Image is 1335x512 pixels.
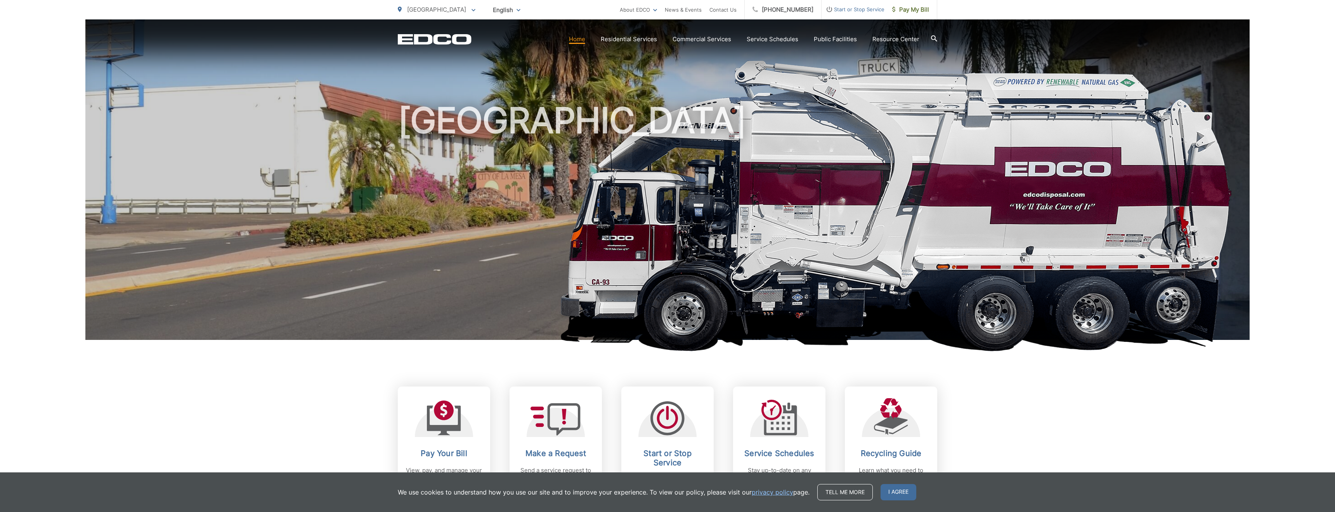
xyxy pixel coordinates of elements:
[569,35,585,44] a: Home
[872,35,919,44] a: Resource Center
[853,449,929,458] h2: Recycling Guide
[487,3,526,17] span: English
[517,449,594,458] h2: Make a Request
[398,34,472,45] a: EDCD logo. Return to the homepage.
[665,5,702,14] a: News & Events
[845,387,937,505] a: Recycling Guide Learn what you need to know about recycling.
[752,488,793,497] a: privacy policy
[853,466,929,484] p: Learn what you need to know about recycling.
[817,484,873,500] a: Tell me more
[406,449,482,458] h2: Pay Your Bill
[747,35,798,44] a: Service Schedules
[673,35,731,44] a: Commercial Services
[881,484,916,500] span: I agree
[398,387,490,505] a: Pay Your Bill View, pay, and manage your bill online.
[741,449,818,458] h2: Service Schedules
[601,35,657,44] a: Residential Services
[398,101,937,347] h1: [GEOGRAPHIC_DATA]
[517,466,594,484] p: Send a service request to EDCO.
[741,466,818,484] p: Stay up-to-date on any changes in schedules.
[406,466,482,484] p: View, pay, and manage your bill online.
[510,387,602,505] a: Make a Request Send a service request to EDCO.
[733,387,825,505] a: Service Schedules Stay up-to-date on any changes in schedules.
[407,6,466,13] span: [GEOGRAPHIC_DATA]
[620,5,657,14] a: About EDCO
[629,449,706,467] h2: Start or Stop Service
[814,35,857,44] a: Public Facilities
[709,5,737,14] a: Contact Us
[398,488,810,497] p: We use cookies to understand how you use our site and to improve your experience. To view our pol...
[892,5,929,14] span: Pay My Bill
